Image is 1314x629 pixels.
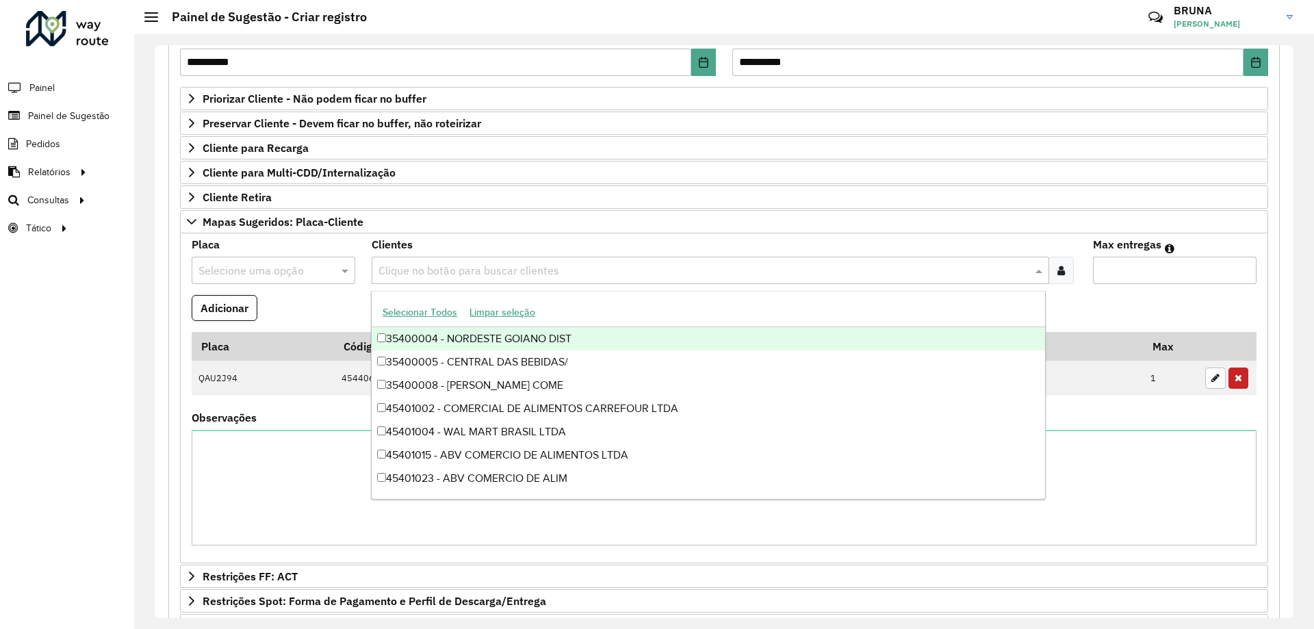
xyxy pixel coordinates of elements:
[203,192,272,203] span: Cliente Retira
[203,595,546,606] span: Restrições Spot: Forma de Pagamento e Perfil de Descarga/Entrega
[372,327,1044,350] div: 35400004 - NORDESTE GOIANO DIST
[26,137,60,151] span: Pedidos
[1141,3,1170,32] a: Contato Rápido
[1165,243,1174,254] em: Máximo de clientes que serão colocados na mesma rota com os clientes informados
[180,233,1268,564] div: Mapas Sugeridos: Placa-Cliente
[372,444,1044,467] div: 45401015 - ABV COMERCIO DE ALIMENTOS LTDA
[1174,4,1276,17] h3: BRUNA
[376,302,463,323] button: Selecionar Todos
[691,49,716,76] button: Choose Date
[192,332,334,361] th: Placa
[1144,361,1198,396] td: 1
[192,295,257,321] button: Adicionar
[372,374,1044,397] div: 35400008 - [PERSON_NAME] COME
[1144,332,1198,361] th: Max
[26,221,51,235] span: Tático
[180,87,1268,110] a: Priorizar Cliente - Não podem ficar no buffer
[203,216,363,227] span: Mapas Sugeridos: Placa-Cliente
[158,10,367,25] h2: Painel de Sugestão - Criar registro
[1174,18,1276,30] span: [PERSON_NAME]
[192,409,257,426] label: Observações
[180,185,1268,209] a: Cliente Retira
[29,81,55,95] span: Painel
[372,420,1044,444] div: 45401004 - WAL MART BRASIL LTDA
[372,350,1044,374] div: 35400005 - CENTRAL DAS BEBIDAS/
[192,236,220,253] label: Placa
[28,109,109,123] span: Painel de Sugestão
[192,361,334,396] td: QAU2J94
[180,589,1268,613] a: Restrições Spot: Forma de Pagamento e Perfil de Descarga/Entrega
[372,397,1044,420] div: 45401002 - COMERCIAL DE ALIMENTOS CARREFOUR LTDA
[203,118,481,129] span: Preservar Cliente - Devem ficar no buffer, não roteirizar
[372,236,413,253] label: Clientes
[1244,49,1268,76] button: Choose Date
[372,467,1044,490] div: 45401023 - ABV COMERCIO DE ALIM
[203,93,426,104] span: Priorizar Cliente - Não podem ficar no buffer
[334,332,699,361] th: Código Cliente
[203,571,298,582] span: Restrições FF: ACT
[463,302,541,323] button: Limpar seleção
[180,565,1268,588] a: Restrições FF: ACT
[372,490,1044,513] div: 45401027 - SDB COMERCIO DE ALIM
[334,361,699,396] td: 45440623
[180,161,1268,184] a: Cliente para Multi-CDD/Internalização
[371,291,1045,500] ng-dropdown-panel: Options list
[203,142,309,153] span: Cliente para Recarga
[180,210,1268,233] a: Mapas Sugeridos: Placa-Cliente
[27,193,69,207] span: Consultas
[203,167,396,178] span: Cliente para Multi-CDD/Internalização
[28,165,70,179] span: Relatórios
[1093,236,1161,253] label: Max entregas
[180,112,1268,135] a: Preservar Cliente - Devem ficar no buffer, não roteirizar
[180,136,1268,159] a: Cliente para Recarga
